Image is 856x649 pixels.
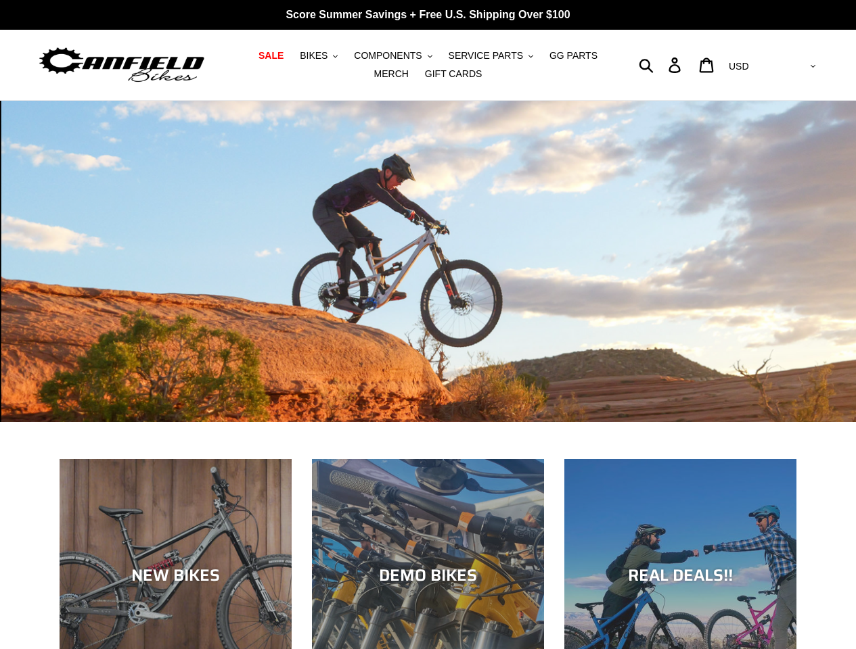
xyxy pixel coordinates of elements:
button: BIKES [293,47,344,65]
span: GG PARTS [549,50,598,62]
div: DEMO BIKES [312,565,544,585]
a: GG PARTS [543,47,604,65]
span: GIFT CARDS [425,68,482,80]
span: COMPONENTS [354,50,422,62]
button: SERVICE PARTS [442,47,540,65]
div: NEW BIKES [60,565,292,585]
span: SERVICE PARTS [449,50,523,62]
a: GIFT CARDS [418,65,489,83]
a: SALE [252,47,290,65]
button: COMPONENTS [347,47,438,65]
a: MERCH [367,65,415,83]
span: BIKES [300,50,328,62]
img: Canfield Bikes [37,44,206,87]
div: REAL DEALS!! [564,565,796,585]
span: SALE [258,50,284,62]
span: MERCH [374,68,409,80]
